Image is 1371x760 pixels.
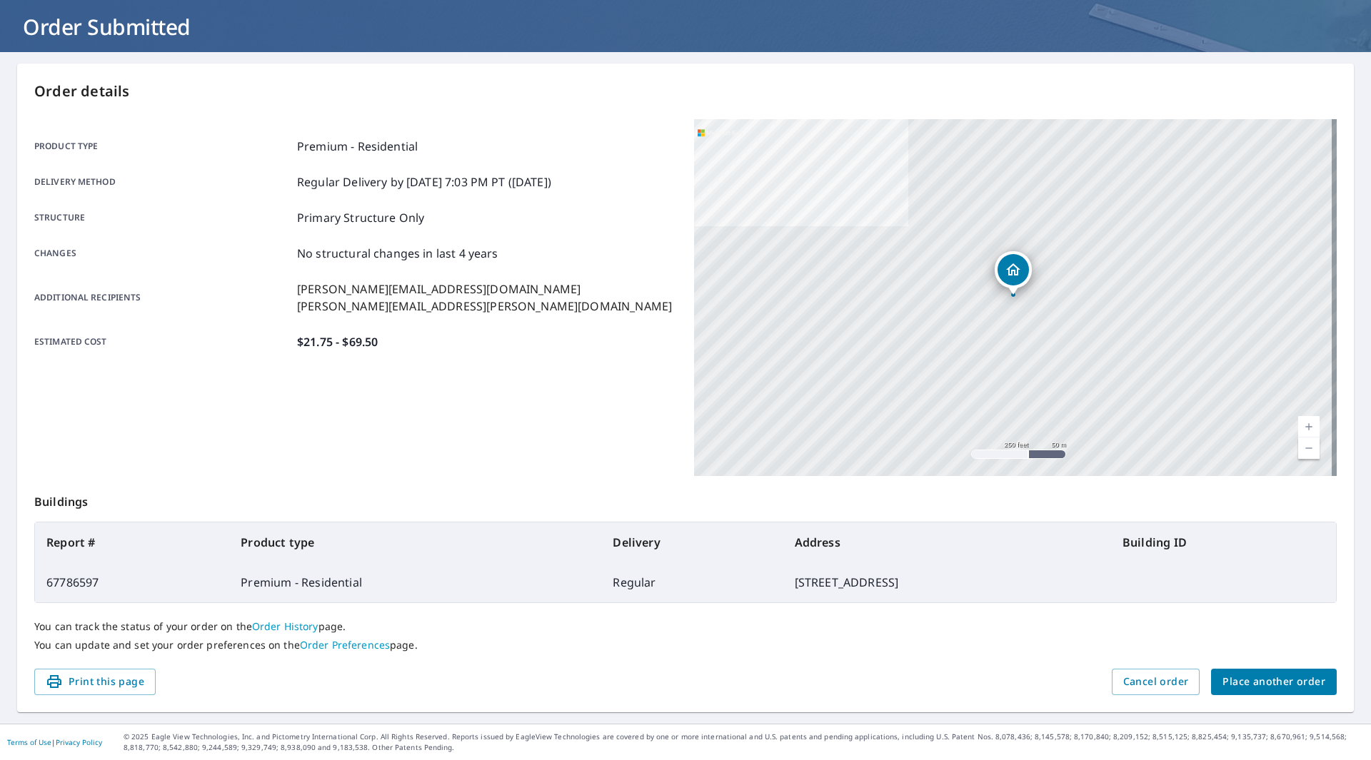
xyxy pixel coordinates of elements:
[34,245,291,262] p: Changes
[34,620,1337,633] p: You can track the status of your order on the page.
[1111,522,1336,562] th: Building ID
[297,138,418,155] p: Premium - Residential
[1298,416,1320,437] a: Current Level 17, Zoom In
[1298,437,1320,459] a: Current Level 17, Zoom Out
[229,562,601,602] td: Premium - Residential
[17,12,1354,41] h1: Order Submitted
[7,738,102,746] p: |
[34,669,156,695] button: Print this page
[124,731,1364,753] p: © 2025 Eagle View Technologies, Inc. and Pictometry International Corp. All Rights Reserved. Repo...
[601,562,783,602] td: Regular
[34,173,291,191] p: Delivery method
[1211,669,1337,695] button: Place another order
[297,280,672,298] p: [PERSON_NAME][EMAIL_ADDRESS][DOMAIN_NAME]
[252,619,318,633] a: Order History
[56,737,102,747] a: Privacy Policy
[297,245,498,262] p: No structural changes in last 4 years
[601,522,783,562] th: Delivery
[297,173,551,191] p: Regular Delivery by [DATE] 7:03 PM PT ([DATE])
[34,138,291,155] p: Product type
[300,638,390,652] a: Order Preferences
[229,522,601,562] th: Product type
[995,251,1032,295] div: Dropped pin, building 1, Residential property, 4402 SE 33rd Ave Amarillo, TX 79103
[297,333,378,350] p: $21.75 - $69.50
[297,298,672,315] p: [PERSON_NAME][EMAIL_ADDRESS][PERSON_NAME][DOMAIN_NAME]
[1123,673,1189,691] span: Cancel order
[783,522,1111,562] th: Address
[46,673,144,691] span: Print this page
[35,522,229,562] th: Report #
[34,333,291,350] p: Estimated cost
[34,81,1337,102] p: Order details
[1222,673,1325,691] span: Place another order
[34,476,1337,522] p: Buildings
[35,562,229,602] td: 67786597
[297,209,424,226] p: Primary Structure Only
[34,209,291,226] p: Structure
[783,562,1111,602] td: [STREET_ADDRESS]
[7,737,51,747] a: Terms of Use
[34,280,291,315] p: Additional recipients
[1112,669,1200,695] button: Cancel order
[34,639,1337,652] p: You can update and set your order preferences on the page.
